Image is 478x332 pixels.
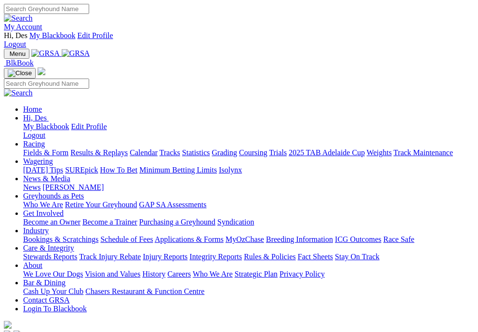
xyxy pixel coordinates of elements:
[100,166,138,174] a: How To Bet
[29,31,76,40] a: My Blackbook
[23,261,42,269] a: About
[65,166,98,174] a: SUREpick
[155,235,224,243] a: Applications & Forms
[4,40,26,48] a: Logout
[77,31,113,40] a: Edit Profile
[4,68,36,79] button: Toggle navigation
[139,166,217,174] a: Minimum Betting Limits
[23,166,63,174] a: [DATE] Tips
[394,148,453,157] a: Track Maintenance
[226,235,264,243] a: MyOzChase
[23,270,83,278] a: We Love Our Dogs
[23,287,474,296] div: Bar & Dining
[235,270,278,278] a: Strategic Plan
[23,235,474,244] div: Industry
[23,131,45,139] a: Logout
[23,140,45,148] a: Racing
[23,192,84,200] a: Greyhounds as Pets
[23,252,77,261] a: Stewards Reports
[23,305,87,313] a: Login To Blackbook
[335,235,381,243] a: ICG Outcomes
[143,252,187,261] a: Injury Reports
[62,49,90,58] img: GRSA
[167,270,191,278] a: Careers
[298,252,333,261] a: Fact Sheets
[130,148,158,157] a: Calendar
[65,200,137,209] a: Retire Your Greyhound
[4,59,34,67] a: BlkBook
[23,270,474,279] div: About
[239,148,267,157] a: Coursing
[4,49,29,59] button: Toggle navigation
[139,218,215,226] a: Purchasing a Greyhound
[159,148,180,157] a: Tracks
[71,122,107,131] a: Edit Profile
[82,218,137,226] a: Become a Trainer
[182,148,210,157] a: Statistics
[4,89,33,97] img: Search
[23,166,474,174] div: Wagering
[100,235,153,243] a: Schedule of Fees
[42,183,104,191] a: [PERSON_NAME]
[6,59,34,67] span: BlkBook
[367,148,392,157] a: Weights
[279,270,325,278] a: Privacy Policy
[383,235,414,243] a: Race Safe
[23,183,40,191] a: News
[4,321,12,329] img: logo-grsa-white.png
[219,166,242,174] a: Isolynx
[217,218,254,226] a: Syndication
[189,252,242,261] a: Integrity Reports
[335,252,379,261] a: Stay On Track
[79,252,141,261] a: Track Injury Rebate
[212,148,237,157] a: Grading
[23,105,42,113] a: Home
[269,148,287,157] a: Trials
[193,270,233,278] a: Who We Are
[85,270,140,278] a: Vision and Values
[23,148,474,157] div: Racing
[23,114,47,122] span: Hi, Des
[23,122,474,140] div: Hi, Des
[4,23,42,31] a: My Account
[23,235,98,243] a: Bookings & Scratchings
[23,209,64,217] a: Get Involved
[23,279,66,287] a: Bar & Dining
[23,183,474,192] div: News & Media
[23,157,53,165] a: Wagering
[4,14,33,23] img: Search
[23,296,69,304] a: Contact GRSA
[10,50,26,57] span: Menu
[23,174,70,183] a: News & Media
[23,226,49,235] a: Industry
[8,69,32,77] img: Close
[23,200,474,209] div: Greyhounds as Pets
[142,270,165,278] a: History
[23,148,68,157] a: Fields & Form
[4,4,89,14] input: Search
[31,49,60,58] img: GRSA
[38,67,45,75] img: logo-grsa-white.png
[85,287,204,295] a: Chasers Restaurant & Function Centre
[4,31,474,49] div: My Account
[23,122,69,131] a: My Blackbook
[139,200,207,209] a: GAP SA Assessments
[244,252,296,261] a: Rules & Policies
[23,218,474,226] div: Get Involved
[70,148,128,157] a: Results & Replays
[266,235,333,243] a: Breeding Information
[23,114,49,122] a: Hi, Des
[23,200,63,209] a: Who We Are
[289,148,365,157] a: 2025 TAB Adelaide Cup
[23,244,74,252] a: Care & Integrity
[23,218,80,226] a: Become an Owner
[4,31,27,40] span: Hi, Des
[4,79,89,89] input: Search
[23,287,83,295] a: Cash Up Your Club
[23,252,474,261] div: Care & Integrity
